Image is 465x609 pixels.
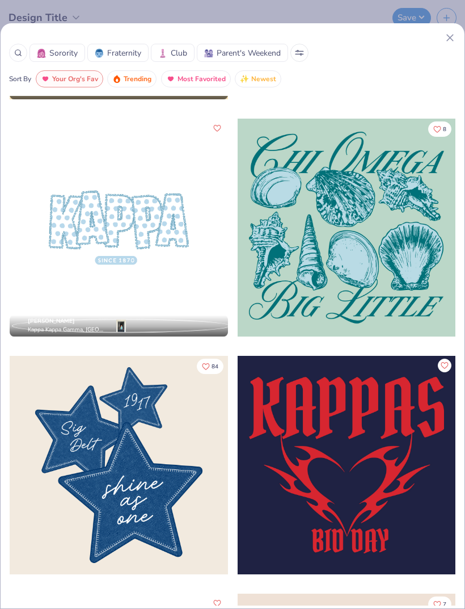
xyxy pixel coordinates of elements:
button: SororitySorority [29,44,85,62]
button: Newest [235,70,281,87]
span: Parent's Weekend [217,47,281,59]
img: newest.gif [240,74,249,83]
button: Like [210,121,224,135]
button: FraternityFraternity [87,44,149,62]
img: Sorority [37,49,46,58]
div: Sort By [9,74,31,84]
button: Sort Popup Button [290,44,308,62]
span: Trending [124,73,151,86]
span: 8 [443,126,446,132]
button: Like [428,121,451,137]
button: Parent's WeekendParent's Weekend [197,44,288,62]
span: [PERSON_NAME] [28,317,75,325]
button: ClubClub [151,44,195,62]
button: Most Favorited [161,70,231,87]
span: 84 [212,364,218,369]
span: Your Org's Fav [52,73,98,86]
button: Your Org's Fav [36,70,103,87]
span: 7 [443,601,446,607]
img: Fraternity [95,49,104,58]
span: Sorority [49,47,78,59]
span: Most Favorited [177,73,226,86]
button: Trending [107,70,157,87]
span: Newest [251,73,276,86]
img: most_fav.gif [166,74,175,83]
button: Like [197,359,223,374]
img: most_fav.gif [41,74,50,83]
img: Parent's Weekend [204,49,213,58]
img: trending.gif [112,74,121,83]
span: Kappa Kappa Gamma, [GEOGRAPHIC_DATA] [28,326,106,334]
span: Fraternity [107,47,141,59]
img: Club [158,49,167,58]
button: Like [438,359,451,372]
span: Club [171,47,187,59]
